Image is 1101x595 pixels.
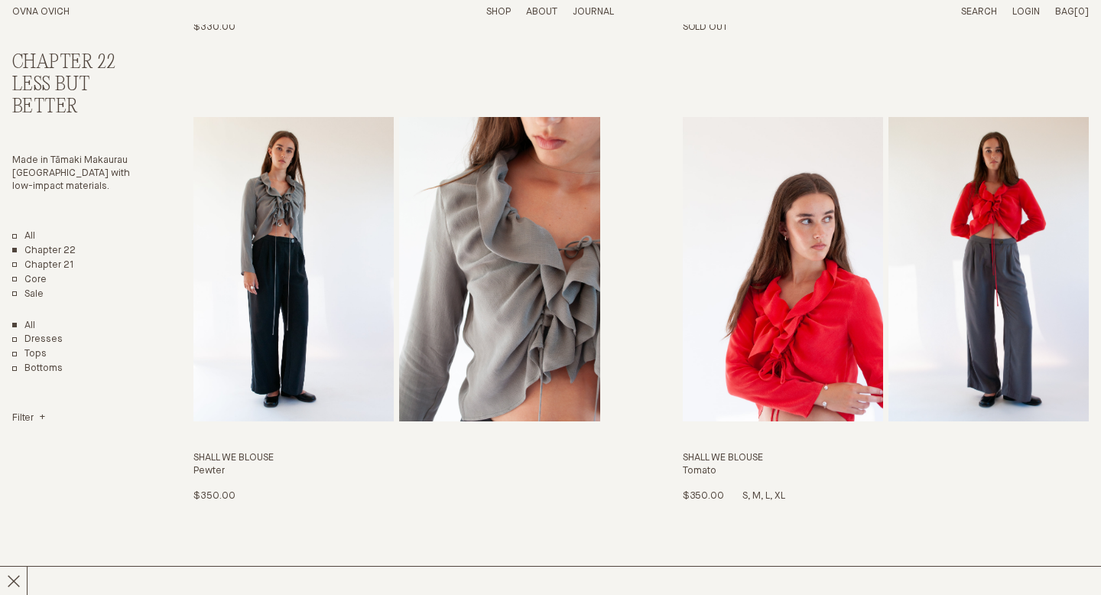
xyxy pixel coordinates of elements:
h3: Less But Better [12,74,136,119]
a: Shall We Blouse [683,117,1089,503]
span: $350.00 [193,491,235,501]
summary: About [526,6,557,19]
a: Sale [12,288,44,301]
p: Made in Tāmaki Makaurau [GEOGRAPHIC_DATA] with low-impact materials. [12,154,136,193]
img: Shall We Blouse [683,117,883,422]
span: L [765,491,775,501]
a: Home [12,7,70,17]
a: Bottoms [12,363,63,376]
span: XL [775,491,785,501]
p: Sold Out [683,21,728,34]
span: $350.00 [683,491,724,501]
a: All [12,230,35,243]
a: Shop [486,7,511,17]
h3: Shall We Blouse [683,452,1089,465]
span: M [752,491,765,501]
a: Shall We Blouse [193,117,599,503]
h3: Shall We Blouse [193,452,599,465]
h4: Tomato [683,465,1089,478]
a: Core [12,274,47,287]
a: Journal [573,7,614,17]
a: Search [961,7,997,17]
h4: Pewter [193,465,599,478]
a: Chapter 22 [12,245,76,258]
h2: Chapter 22 [12,52,136,74]
span: [0] [1074,7,1089,17]
a: Dresses [12,333,63,346]
span: S [742,491,752,501]
a: Login [1012,7,1040,17]
summary: Filter [12,412,45,425]
a: Chapter 21 [12,259,74,272]
span: $330.00 [193,22,235,32]
a: Tops [12,348,47,361]
a: Show All [12,320,35,333]
span: Bag [1055,7,1074,17]
img: Shall We Blouse [193,117,394,422]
